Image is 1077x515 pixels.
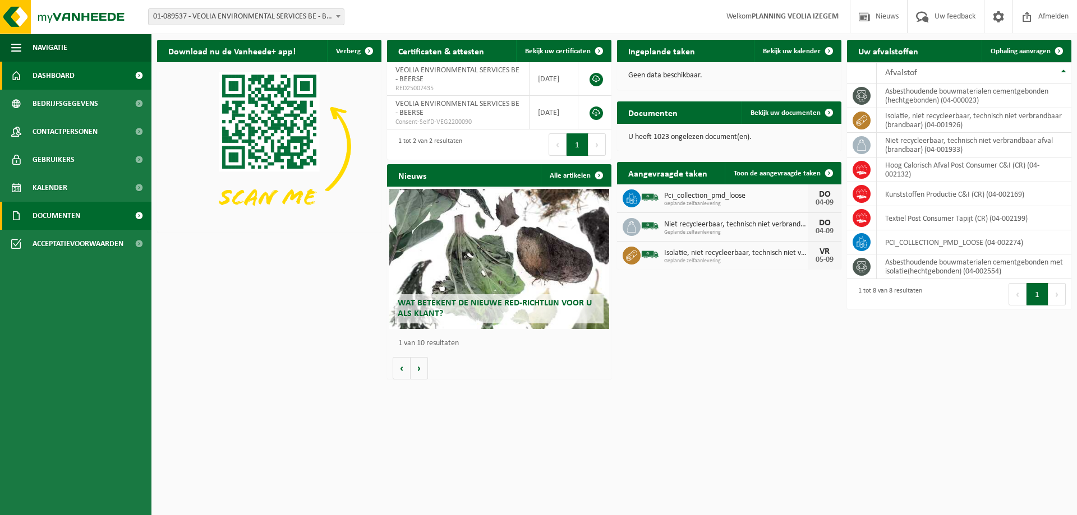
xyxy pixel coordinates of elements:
[387,164,438,186] h2: Nieuws
[541,164,610,187] a: Alle artikelen
[641,245,660,264] img: BL-SO-LV
[877,108,1071,133] td: isolatie, niet recycleerbaar, technisch niet verbrandbaar (brandbaar) (04-001926)
[664,258,808,265] span: Geplande zelfaanlevering
[395,118,521,127] span: Consent-SelfD-VEG2200090
[33,230,123,258] span: Acceptatievoorwaarden
[742,101,840,124] a: Bekijk uw documenten
[33,90,98,118] span: Bedrijfsgegevens
[813,228,836,235] div: 04-09
[617,162,719,184] h2: Aangevraagde taken
[33,62,75,90] span: Dashboard
[754,40,840,62] a: Bekijk uw kalender
[157,62,381,230] img: Download de VHEPlus App
[33,118,98,146] span: Contactpersonen
[549,133,567,156] button: Previous
[725,162,840,184] a: Toon de aangevraagde taken
[393,132,462,157] div: 1 tot 2 van 2 resultaten
[149,9,344,25] span: 01-089537 - VEOLIA ENVIRONMENTAL SERVICES BE - BEERSE
[525,48,591,55] span: Bekijk uw certificaten
[1009,283,1027,305] button: Previous
[813,219,836,228] div: DO
[33,34,67,62] span: Navigatie
[877,206,1071,230] td: Textiel Post Consumer Tapijt (CR) (04-002199)
[641,216,660,235] img: BL-SO-LV
[752,12,839,21] strong: PLANNING VEOLIA IZEGEM
[336,48,361,55] span: Verberg
[813,199,836,207] div: 04-09
[751,109,821,117] span: Bekijk uw documenten
[813,256,836,264] div: 05-09
[157,40,307,62] h2: Download nu de Vanheede+ app!
[885,68,917,77] span: Afvalstof
[877,83,1071,108] td: asbesthoudende bouwmaterialen cementgebonden (hechtgebonden) (04-000023)
[628,133,830,141] p: U heeft 1023 ongelezen document(en).
[588,133,606,156] button: Next
[33,146,75,174] span: Gebruikers
[530,62,578,96] td: [DATE]
[877,182,1071,206] td: Kunststoffen Productie C&I (CR) (04-002169)
[395,84,521,93] span: RED25007435
[1048,283,1066,305] button: Next
[664,220,808,229] span: Niet recycleerbaar, technisch niet verbrandbaar afval (brandbaar)
[813,190,836,199] div: DO
[982,40,1070,62] a: Ophaling aanvragen
[1027,283,1048,305] button: 1
[664,249,808,258] span: Isolatie, niet recycleerbaar, technisch niet verbrandbaar (brandbaar)
[664,201,808,207] span: Geplande zelfaanlevering
[395,66,519,83] span: VEOLIA ENVIRONMENTAL SERVICES BE - BEERSE
[393,357,411,379] button: Vorige
[395,100,519,117] span: VEOLIA ENVIRONMENTAL SERVICES BE - BEERSE
[641,188,660,207] img: BL-SO-LV
[387,40,495,62] h2: Certificaten & attesten
[877,254,1071,279] td: asbesthoudende bouwmaterialen cementgebonden met isolatie(hechtgebonden) (04-002554)
[148,8,344,25] span: 01-089537 - VEOLIA ENVIRONMENTAL SERVICES BE - BEERSE
[389,189,609,329] a: Wat betekent de nieuwe RED-richtlijn voor u als klant?
[734,170,821,177] span: Toon de aangevraagde taken
[991,48,1051,55] span: Ophaling aanvragen
[853,282,922,307] div: 1 tot 8 van 8 resultaten
[763,48,821,55] span: Bekijk uw kalender
[530,96,578,129] td: [DATE]
[398,340,606,347] p: 1 van 10 resultaten
[813,247,836,256] div: VR
[664,229,808,236] span: Geplande zelfaanlevering
[33,202,80,230] span: Documenten
[628,72,830,80] p: Geen data beschikbaar.
[877,157,1071,182] td: Hoog Calorisch Afval Post Consumer C&I (CR) (04-002132)
[33,174,67,202] span: Kalender
[847,40,929,62] h2: Uw afvalstoffen
[664,192,808,201] span: Pci_collection_pmd_loose
[567,133,588,156] button: 1
[617,101,689,123] h2: Documenten
[516,40,610,62] a: Bekijk uw certificaten
[877,133,1071,157] td: niet recycleerbaar, technisch niet verbrandbaar afval (brandbaar) (04-001933)
[617,40,706,62] h2: Ingeplande taken
[398,299,592,318] span: Wat betekent de nieuwe RED-richtlijn voor u als klant?
[327,40,380,62] button: Verberg
[411,357,428,379] button: Volgende
[877,230,1071,254] td: PCI_COLLECTION_PMD_LOOSE (04-002274)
